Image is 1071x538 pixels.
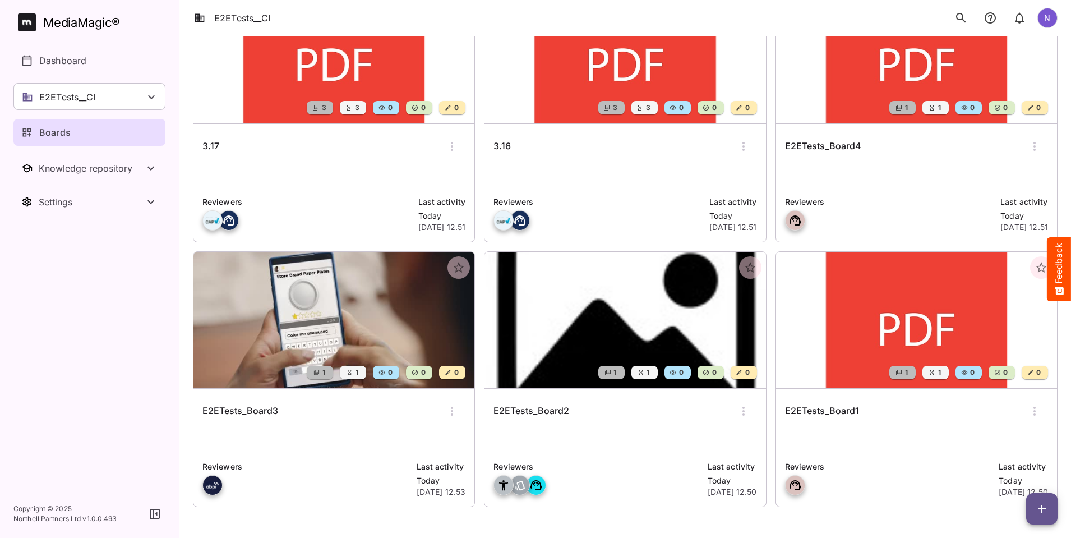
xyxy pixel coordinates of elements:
[1000,222,1048,233] p: [DATE] 12.51
[999,486,1048,498] p: [DATE] 12.50
[709,222,757,233] p: [DATE] 12.51
[1008,7,1031,29] button: notifications
[39,196,144,208] div: Settings
[999,475,1048,486] p: Today
[13,155,165,182] nav: Knowledge repository
[493,404,569,419] h6: E2ETests_Board2
[387,102,393,113] span: 0
[1000,210,1048,222] p: Today
[937,367,941,378] span: 1
[645,367,649,378] span: 1
[202,461,410,473] p: Reviewers
[420,367,426,378] span: 0
[418,210,466,222] p: Today
[612,102,617,113] span: 3
[453,102,459,113] span: 0
[785,461,992,473] p: Reviewers
[645,102,650,113] span: 3
[13,155,165,182] button: Toggle Knowledge repository
[417,461,466,473] p: Last activity
[418,222,466,233] p: [DATE] 12.51
[708,461,757,473] p: Last activity
[321,367,325,378] span: 1
[39,54,86,67] p: Dashboard
[785,139,861,154] h6: E2ETests_Board4
[202,139,219,154] h6: 3.17
[43,13,120,32] div: MediaMagic ®
[202,404,278,419] h6: E2ETests_Board3
[354,367,358,378] span: 1
[202,196,412,208] p: Reviewers
[999,461,1048,473] p: Last activity
[13,188,165,215] nav: Settings
[13,188,165,215] button: Toggle Settings
[612,367,616,378] span: 1
[711,367,717,378] span: 0
[493,196,703,208] p: Reviewers
[321,102,326,113] span: 3
[1035,367,1041,378] span: 0
[937,102,941,113] span: 1
[708,486,757,498] p: [DATE] 12.50
[709,196,757,208] p: Last activity
[708,475,757,486] p: Today
[785,404,859,419] h6: E2ETests_Board1
[1035,102,1041,113] span: 0
[678,367,684,378] span: 0
[193,252,474,388] img: E2ETests_Board3
[1037,8,1058,28] div: N
[417,475,466,486] p: Today
[711,102,717,113] span: 0
[1000,196,1048,208] p: Last activity
[493,461,701,473] p: Reviewers
[744,102,750,113] span: 0
[13,514,117,524] p: Northell Partners Ltd v 1.0.0.493
[13,119,165,146] a: Boards
[453,367,459,378] span: 0
[13,47,165,74] a: Dashboard
[678,102,684,113] span: 0
[979,7,1001,29] button: notifications
[776,252,1057,388] img: E2ETests_Board1
[18,13,165,31] a: MediaMagic®
[785,196,994,208] p: Reviewers
[387,367,393,378] span: 0
[354,102,359,113] span: 3
[39,126,71,139] p: Boards
[904,102,908,113] span: 1
[13,504,117,514] p: Copyright © 2025
[418,196,466,208] p: Last activity
[904,367,908,378] span: 1
[493,139,511,154] h6: 3.16
[1047,237,1071,301] button: Feedback
[484,252,765,388] img: E2ETests_Board2
[417,486,466,498] p: [DATE] 12.53
[420,102,426,113] span: 0
[969,102,975,113] span: 0
[1002,102,1008,113] span: 0
[744,367,750,378] span: 0
[709,210,757,222] p: Today
[39,90,95,104] p: E2ETests__CI
[950,7,972,29] button: search
[969,367,975,378] span: 0
[39,163,144,174] div: Knowledge repository
[1002,367,1008,378] span: 0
